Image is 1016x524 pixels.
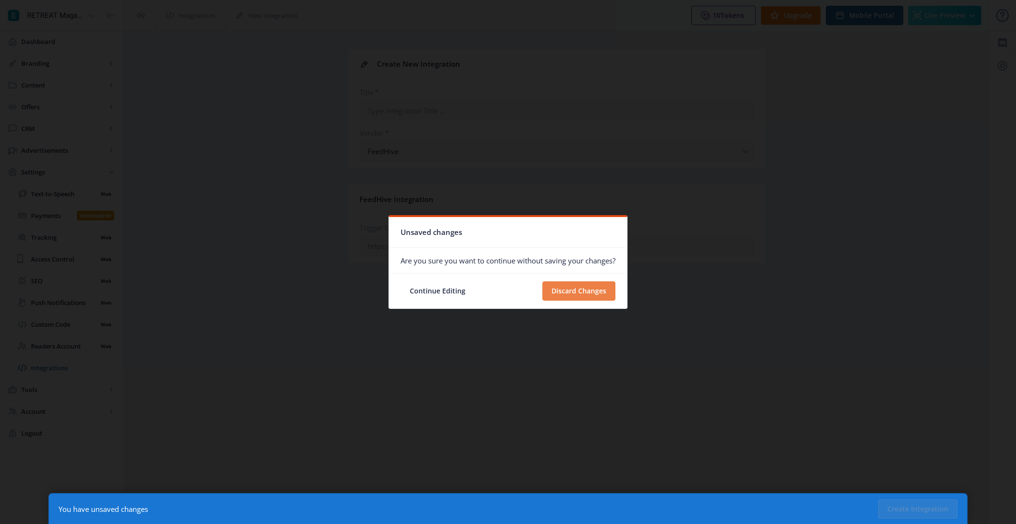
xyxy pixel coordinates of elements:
nb-card-body: Are you sure you want to continue without saving your changes? [389,248,627,273]
button: Discard Changes [542,281,615,301]
button: Create Integration [878,499,957,519]
nb-card-header: Unsaved changes [389,217,627,248]
button: Continue Editing [401,281,475,301]
div: You have unsaved changes [59,504,148,514]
